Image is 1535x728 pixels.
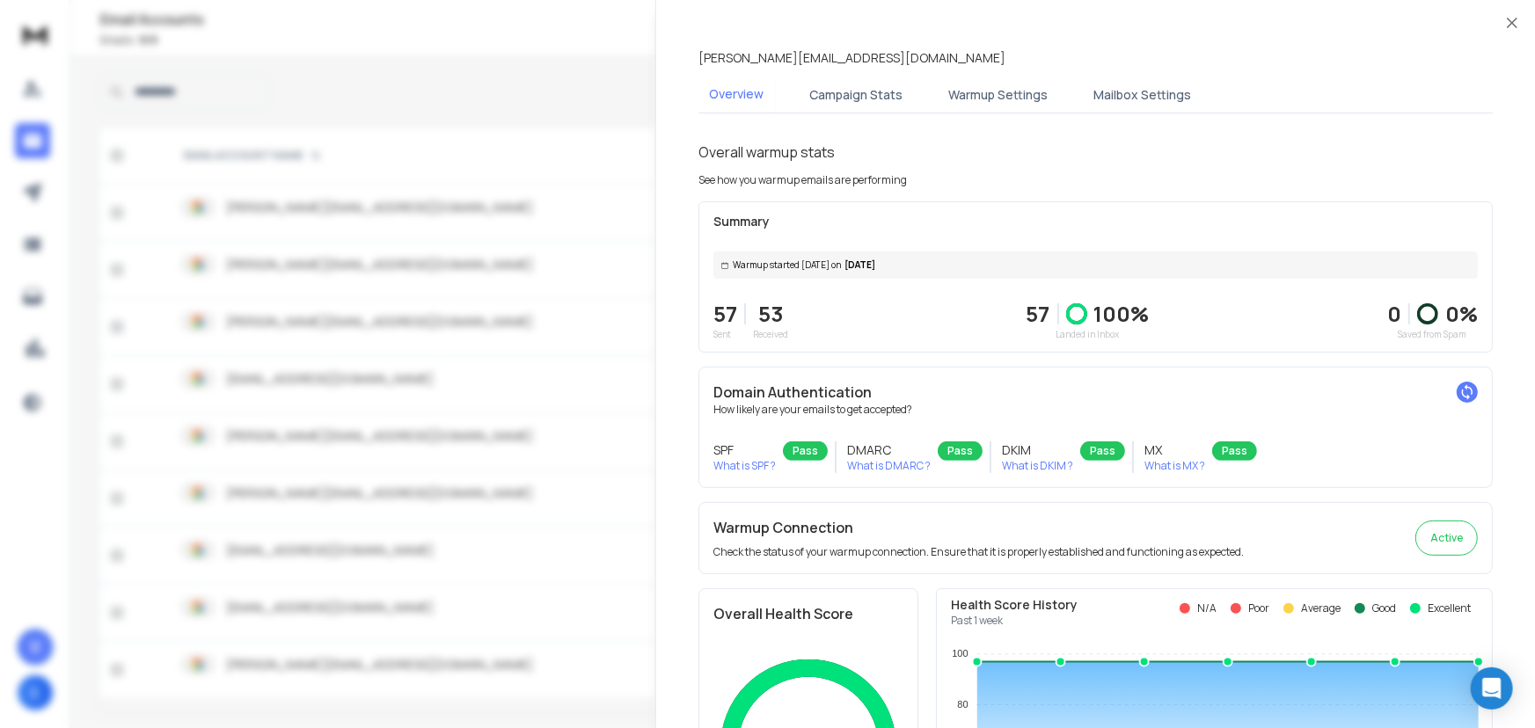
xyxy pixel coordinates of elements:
p: What is MX ? [1144,459,1205,473]
h2: Overall Health Score [713,603,903,624]
p: Saved from Spam [1387,328,1478,341]
p: Sent [713,328,737,341]
p: Health Score History [951,596,1078,614]
p: What is SPF ? [713,459,776,473]
p: 57 [713,300,737,328]
p: Landed in Inbox [1027,328,1150,341]
p: 53 [753,300,788,328]
div: Open Intercom Messenger [1471,667,1513,710]
button: Overview [698,75,774,115]
div: [DATE] [713,251,1478,279]
p: Average [1301,601,1341,615]
strong: 0 [1387,299,1401,328]
p: Past 1 week [951,614,1078,628]
p: 57 [1027,300,1050,328]
p: What is DMARC ? [847,459,931,473]
span: Warmup started [DATE] on [733,258,841,272]
h3: DKIM [1002,441,1073,459]
button: Mailbox Settings [1083,76,1202,114]
p: 0 % [1445,300,1478,328]
p: See how you warmup emails are performing [698,173,907,187]
div: Pass [783,441,828,461]
p: How likely are your emails to get accepted? [713,403,1478,417]
p: Excellent [1428,601,1471,615]
p: N/A [1197,601,1217,615]
button: Warmup Settings [938,76,1058,114]
p: Summary [713,213,1478,230]
p: Good [1372,601,1396,615]
h2: Warmup Connection [713,517,1244,538]
h3: DMARC [847,441,931,459]
p: Check the status of your warmup connection. Ensure that it is properly established and functionin... [713,545,1244,559]
p: [PERSON_NAME][EMAIL_ADDRESS][DOMAIN_NAME] [698,49,1005,67]
div: Pass [1080,441,1125,461]
tspan: 100 [952,649,968,659]
button: Campaign Stats [799,76,913,114]
div: Pass [938,441,983,461]
p: What is DKIM ? [1002,459,1073,473]
div: Pass [1212,441,1257,461]
h3: MX [1144,441,1205,459]
p: 100 % [1094,300,1150,328]
h3: SPF [713,441,776,459]
p: Poor [1248,601,1269,615]
h1: Overall warmup stats [698,142,835,163]
button: Active [1415,521,1478,556]
h2: Domain Authentication [713,382,1478,403]
tspan: 80 [957,699,968,710]
p: Received [753,328,788,341]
